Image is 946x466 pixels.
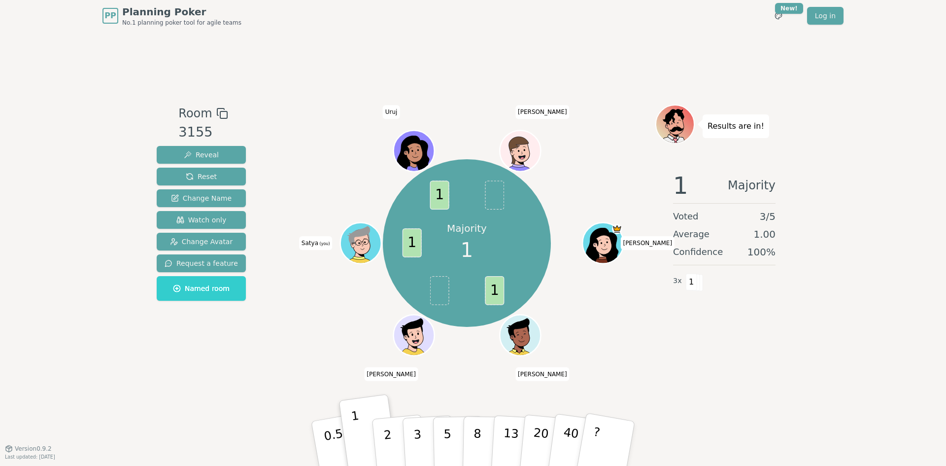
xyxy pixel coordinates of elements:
[673,227,709,241] span: Average
[708,119,764,133] p: Results are in!
[5,454,55,460] span: Last updated: [DATE]
[747,245,776,259] span: 100 %
[157,189,246,207] button: Change Name
[5,445,52,453] button: Version0.9.2
[184,150,219,160] span: Reveal
[157,146,246,164] button: Reveal
[102,5,241,27] a: PPPlanning PokerNo.1 planning poker tool for agile teams
[673,245,723,259] span: Confidence
[753,227,776,241] span: 1.00
[15,445,52,453] span: Version 0.9.2
[673,210,699,223] span: Voted
[299,236,333,250] span: Click to change your name
[350,409,365,463] p: 1
[157,254,246,272] button: Request a feature
[122,5,241,19] span: Planning Poker
[178,122,228,143] div: 3155
[341,224,380,262] button: Click to change your avatar
[807,7,844,25] a: Log in
[461,235,473,265] span: 1
[728,174,776,197] span: Majority
[447,221,487,235] p: Majority
[383,105,400,119] span: Click to change your name
[686,274,697,290] span: 1
[186,172,217,181] span: Reset
[364,367,418,381] span: Click to change your name
[775,3,803,14] div: New!
[760,210,776,223] span: 3 / 5
[515,105,570,119] span: Click to change your name
[171,193,232,203] span: Change Name
[157,211,246,229] button: Watch only
[318,242,330,246] span: (you)
[165,258,238,268] span: Request a feature
[673,276,682,287] span: 3 x
[485,276,504,305] span: 1
[612,224,622,234] span: Nancy is the host
[173,284,230,293] span: Named room
[104,10,116,22] span: PP
[770,7,787,25] button: New!
[157,168,246,185] button: Reset
[620,236,675,250] span: Click to change your name
[157,276,246,301] button: Named room
[430,181,449,210] span: 1
[402,229,421,258] span: 1
[170,237,233,247] span: Change Avatar
[673,174,688,197] span: 1
[157,233,246,251] button: Change Avatar
[515,367,570,381] span: Click to change your name
[122,19,241,27] span: No.1 planning poker tool for agile teams
[178,105,212,122] span: Room
[176,215,227,225] span: Watch only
